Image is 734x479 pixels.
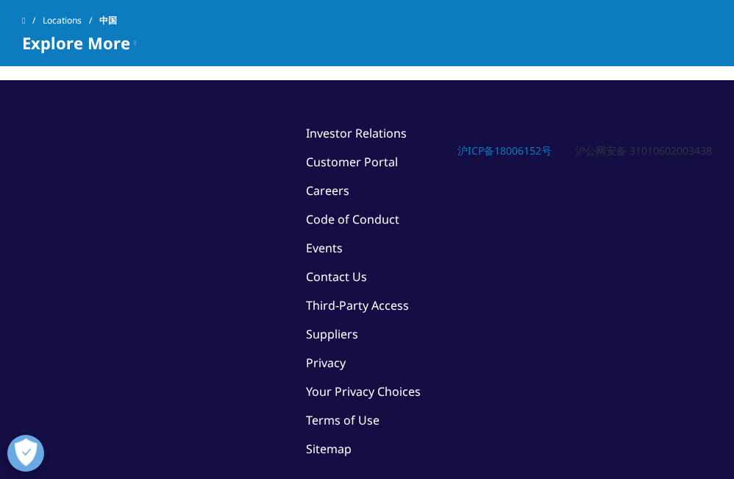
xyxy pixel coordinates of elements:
[306,326,358,342] a: Suppliers
[306,355,346,371] a: Privacy
[306,441,352,457] a: Sitemap
[457,143,712,469] div: 沪公网安备 31010602003438
[306,269,367,285] a: Contact Us
[306,182,349,199] a: Careers
[306,240,343,256] a: Events
[43,7,99,34] a: Locations
[306,297,409,313] a: Third-Party Access
[306,412,380,428] a: Terms of Use
[7,435,44,472] button: Open Preferences
[306,211,399,227] a: Code of Conduct
[457,143,552,157] a: 沪ICP备18006152号
[306,383,421,400] a: Your Privacy Choices
[306,125,407,141] a: Investor Relations
[306,154,398,170] a: Customer Portal
[99,7,117,34] span: 中国
[22,34,130,52] span: Explore More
